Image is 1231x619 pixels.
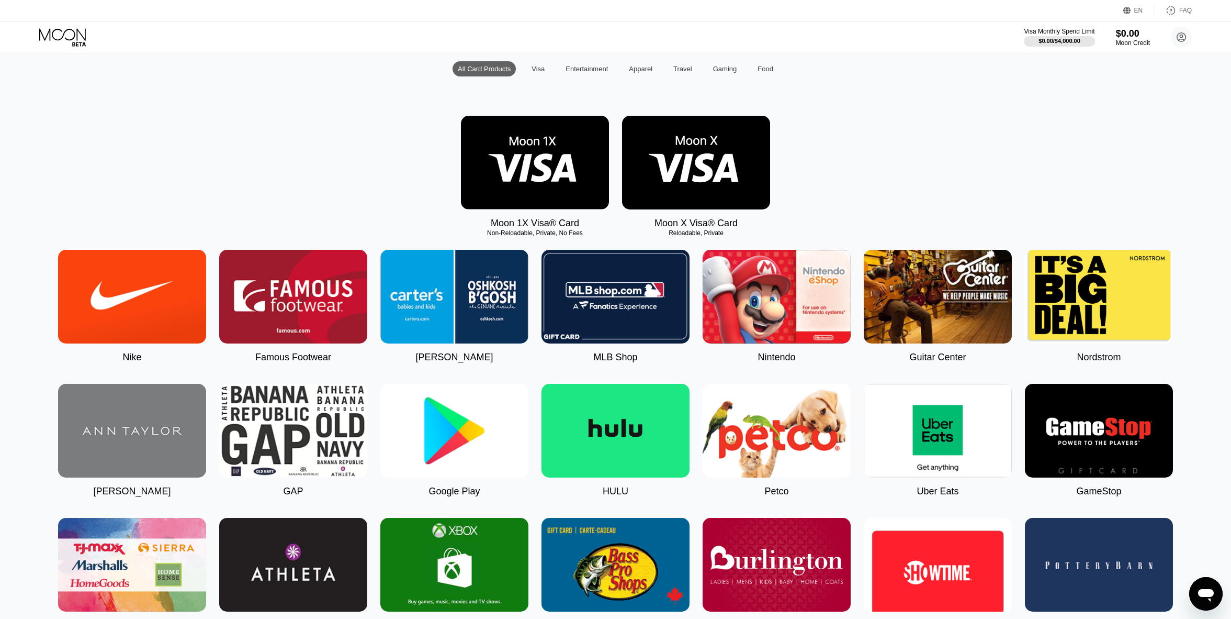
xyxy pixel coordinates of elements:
[909,352,966,363] div: Guitar Center
[1134,7,1143,14] div: EN
[1116,39,1150,47] div: Moon Credit
[255,352,331,363] div: Famous Footwear
[566,65,608,73] div: Entertainment
[917,486,958,497] div: Uber Eats
[93,486,171,497] div: [PERSON_NAME]
[458,65,511,73] div: All Card Products
[1024,28,1094,47] div: Visa Monthly Spend Limit$0.00/$4,000.00
[1116,28,1150,47] div: $0.00Moon Credit
[1024,28,1094,35] div: Visa Monthly Spend Limit
[532,65,545,73] div: Visa
[1179,7,1192,14] div: FAQ
[764,486,788,497] div: Petco
[1076,486,1121,497] div: GameStop
[629,65,652,73] div: Apparel
[622,229,770,237] div: Reloadable, Private
[713,65,737,73] div: Gaming
[428,486,480,497] div: Google Play
[560,61,613,76] div: Entertainment
[1123,5,1155,16] div: EN
[415,352,493,363] div: [PERSON_NAME]
[461,229,609,237] div: Non-Reloadable, Private, No Fees
[1189,577,1223,611] iframe: Кнопка запуска окна обмена сообщениями
[491,218,579,229] div: Moon 1X Visa® Card
[1155,5,1192,16] div: FAQ
[624,61,658,76] div: Apparel
[283,486,303,497] div: GAP
[752,61,778,76] div: Food
[673,65,692,73] div: Travel
[1116,28,1150,39] div: $0.00
[122,352,141,363] div: Nike
[603,486,628,497] div: HULU
[593,352,637,363] div: MLB Shop
[668,61,697,76] div: Travel
[758,352,795,363] div: Nintendo
[1077,352,1121,363] div: Nordstrom
[654,218,738,229] div: Moon X Visa® Card
[1038,38,1080,44] div: $0.00 / $4,000.00
[526,61,550,76] div: Visa
[758,65,773,73] div: Food
[708,61,742,76] div: Gaming
[453,61,516,76] div: All Card Products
